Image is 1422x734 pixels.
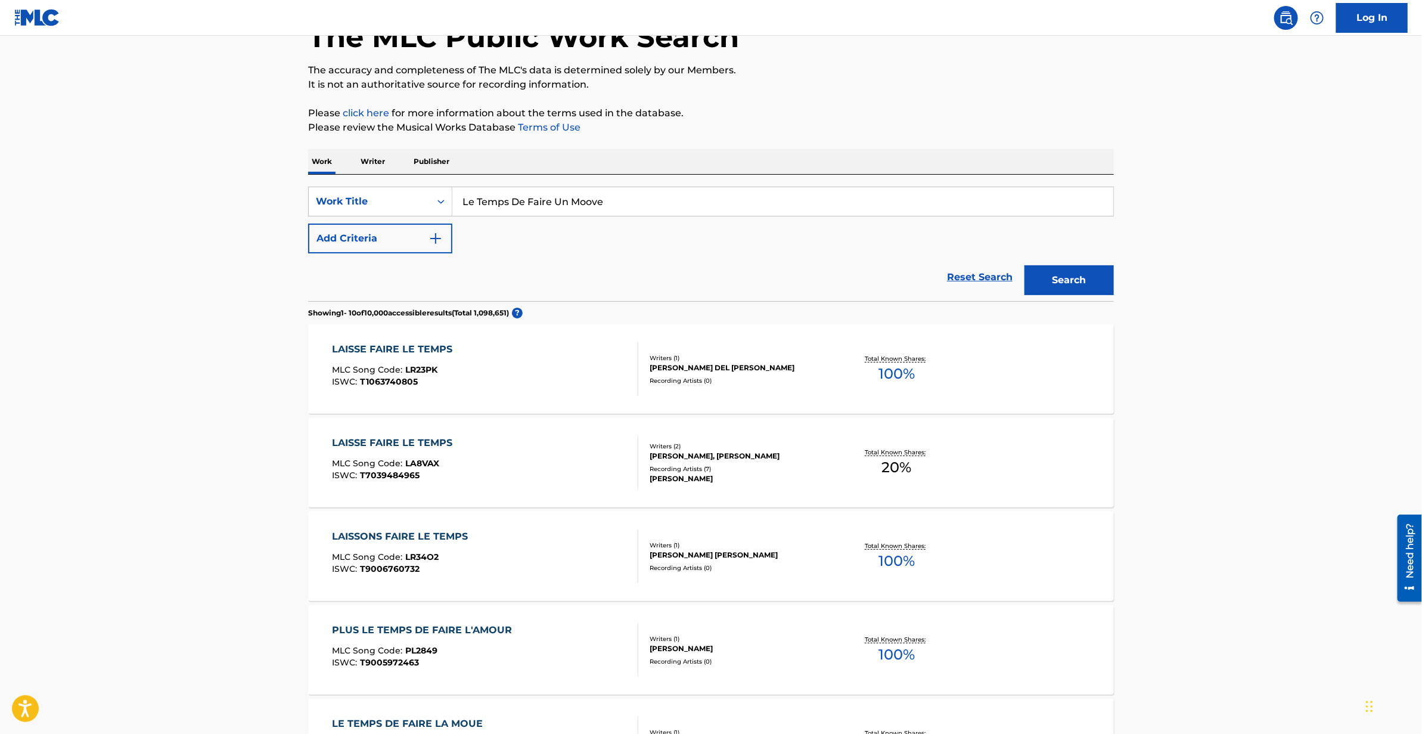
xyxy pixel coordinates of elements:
span: 100 % [878,550,915,572]
p: Please for more information about the terms used in the database. [308,106,1114,120]
button: Search [1024,265,1114,295]
a: Terms of Use [516,122,580,133]
p: Please review the Musical Works Database [308,120,1114,135]
div: [PERSON_NAME] DEL [PERSON_NAME] [650,363,830,373]
div: [PERSON_NAME] [PERSON_NAME] [650,550,830,560]
p: Total Known Shares: [865,635,929,644]
div: Work Title [316,194,423,209]
span: MLC Song Code : [333,645,406,656]
p: The accuracy and completeness of The MLC's data is determined solely by our Members. [308,63,1114,78]
div: PLUS LE TEMPS DE FAIRE L'AMOUR [333,623,518,637]
div: [PERSON_NAME] [650,643,830,654]
span: MLC Song Code : [333,552,406,562]
span: ISWC : [333,563,361,574]
a: click here [343,107,389,119]
span: PL2849 [406,645,438,656]
p: Total Known Shares: [865,448,929,457]
div: Help [1305,6,1329,30]
img: help [1310,11,1324,25]
a: Reset Search [941,264,1019,290]
div: LE TEMPS DE FAIRE LA MOUE [333,717,489,731]
p: It is not an authoritative source for recording information. [308,78,1114,92]
h1: The MLC Public Work Search [308,19,739,55]
span: T9006760732 [361,563,420,574]
p: Publisher [410,149,453,174]
button: Add Criteria [308,224,452,253]
span: ISWC : [333,657,361,668]
span: T1063740805 [361,376,418,387]
div: LAISSE FAIRE LE TEMPS [333,436,459,450]
span: 20 % [882,457,912,478]
div: Writers ( 2 ) [650,442,830,451]
div: Recording Artists ( 0 ) [650,376,830,385]
a: LAISSE FAIRE LE TEMPSMLC Song Code:LR23PKISWC:T1063740805Writers (1)[PERSON_NAME] DEL [PERSON_NAM... [308,324,1114,414]
span: LR23PK [406,364,438,375]
div: Writers ( 1 ) [650,634,830,643]
span: T9005972463 [361,657,420,668]
a: LAISSONS FAIRE LE TEMPSMLC Song Code:LR34O2ISWC:T9006760732Writers (1)[PERSON_NAME] [PERSON_NAME]... [308,512,1114,601]
div: Writers ( 1 ) [650,354,830,363]
a: LAISSE FAIRE LE TEMPSMLC Song Code:LA8VAXISWC:T7039484965Writers (2)[PERSON_NAME], [PERSON_NAME]R... [308,418,1114,507]
div: LAISSONS FAIRE LE TEMPS [333,529,474,544]
div: Recording Artists ( 7 ) [650,464,830,473]
span: 100 % [878,363,915,385]
img: search [1279,11,1293,25]
a: Log In [1336,3,1408,33]
span: 100 % [878,644,915,665]
span: LR34O2 [406,552,439,562]
div: Drag [1366,689,1373,724]
span: T7039484965 [361,470,420,481]
p: Writer [357,149,389,174]
p: Total Known Shares: [865,541,929,550]
img: MLC Logo [14,9,60,26]
div: Recording Artists ( 0 ) [650,563,830,572]
img: 9d2ae6d4665cec9f34b9.svg [429,231,443,246]
p: Work [308,149,336,174]
span: MLC Song Code : [333,458,406,469]
div: [PERSON_NAME], [PERSON_NAME] [650,451,830,462]
p: Showing 1 - 10 of 10,000 accessible results (Total 1,098,651 ) [308,308,509,318]
div: Writers ( 1 ) [650,541,830,550]
div: [PERSON_NAME] [650,473,830,484]
span: ? [512,308,523,318]
span: LA8VAX [406,458,440,469]
div: Recording Artists ( 0 ) [650,657,830,666]
a: PLUS LE TEMPS DE FAIRE L'AMOURMLC Song Code:PL2849ISWC:T9005972463Writers (1)[PERSON_NAME]Recordi... [308,605,1114,695]
iframe: Chat Widget [1362,677,1422,734]
span: ISWC : [333,376,361,387]
p: Total Known Shares: [865,354,929,363]
span: MLC Song Code : [333,364,406,375]
iframe: Resource Center [1389,510,1422,606]
a: Public Search [1274,6,1298,30]
span: ISWC : [333,470,361,481]
div: LAISSE FAIRE LE TEMPS [333,342,459,357]
form: Search Form [308,187,1114,301]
